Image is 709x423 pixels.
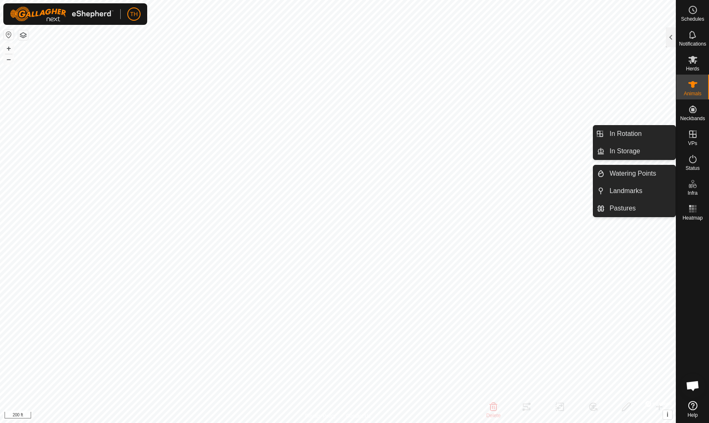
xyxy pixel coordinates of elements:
span: i [667,411,668,418]
span: Notifications [679,41,706,46]
a: Pastures [605,200,675,217]
a: Contact Us [346,412,371,420]
span: Landmarks [609,186,642,196]
img: Gallagher Logo [10,7,114,22]
button: Reset Map [4,30,14,40]
span: Heatmap [682,215,703,220]
span: Watering Points [609,169,656,179]
span: Infra [687,191,697,196]
li: Landmarks [593,183,675,199]
a: In Rotation [605,126,675,142]
a: Watering Points [605,165,675,182]
a: Help [676,398,709,421]
div: Open chat [680,373,705,398]
li: Watering Points [593,165,675,182]
button: + [4,44,14,53]
span: TH [130,10,138,19]
li: Pastures [593,200,675,217]
li: In Storage [593,143,675,160]
span: In Rotation [609,129,641,139]
a: Privacy Policy [305,412,336,420]
button: – [4,54,14,64]
span: Help [687,413,698,418]
button: Map Layers [18,30,28,40]
span: Pastures [609,203,636,213]
a: Landmarks [605,183,675,199]
span: In Storage [609,146,640,156]
span: Animals [684,91,702,96]
li: In Rotation [593,126,675,142]
span: Herds [686,66,699,71]
span: Status [685,166,699,171]
span: Schedules [681,17,704,22]
span: VPs [688,141,697,146]
span: Neckbands [680,116,705,121]
button: i [663,410,672,419]
a: In Storage [605,143,675,160]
